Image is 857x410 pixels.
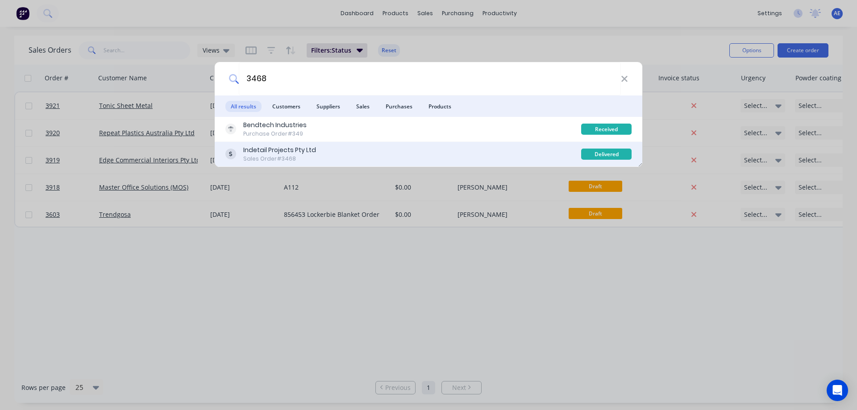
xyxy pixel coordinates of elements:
span: Products [423,101,457,112]
span: Customers [267,101,306,112]
input: Start typing a customer or supplier name to create a new order... [239,62,621,95]
div: Open Intercom Messenger [827,380,848,401]
span: Sales [351,101,375,112]
div: Bendtech Industries [243,120,307,130]
span: All results [225,101,262,112]
span: Suppliers [311,101,345,112]
div: Received [581,124,632,135]
div: Purchase Order #349 [243,130,307,138]
span: Purchases [380,101,418,112]
div: Indetail Projects Pty Ltd [243,145,316,155]
div: Sales Order #3468 [243,155,316,163]
div: Delivered [581,149,632,160]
